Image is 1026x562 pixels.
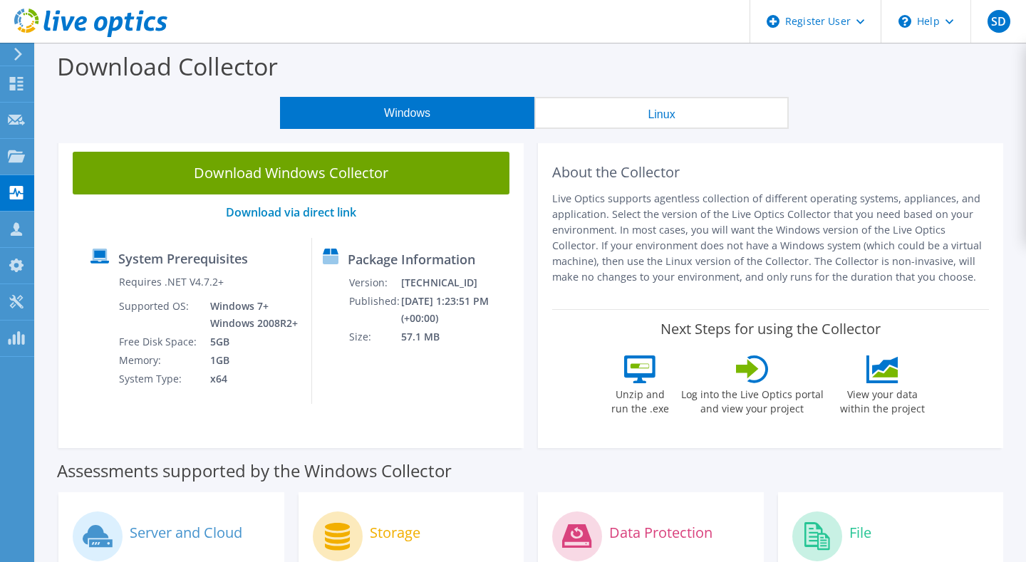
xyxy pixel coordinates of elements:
[57,464,452,478] label: Assessments supported by the Windows Collector
[552,191,989,285] p: Live Optics supports agentless collection of different operating systems, appliances, and applica...
[831,383,934,416] label: View your data within the project
[348,292,400,328] td: Published:
[118,351,199,370] td: Memory:
[280,97,534,129] button: Windows
[534,97,789,129] button: Linux
[348,274,400,292] td: Version:
[130,526,242,540] label: Server and Cloud
[400,328,517,346] td: 57.1 MB
[348,328,400,346] td: Size:
[119,275,224,289] label: Requires .NET V4.7.2+
[609,526,712,540] label: Data Protection
[73,152,509,194] a: Download Windows Collector
[118,370,199,388] td: System Type:
[898,15,911,28] svg: \n
[226,204,356,220] a: Download via direct link
[660,321,881,338] label: Next Steps for using the Collector
[199,333,301,351] td: 5GB
[199,351,301,370] td: 1GB
[118,251,248,266] label: System Prerequisites
[552,164,989,181] h2: About the Collector
[348,252,475,266] label: Package Information
[57,50,278,83] label: Download Collector
[199,297,301,333] td: Windows 7+ Windows 2008R2+
[118,333,199,351] td: Free Disk Space:
[199,370,301,388] td: x64
[680,383,824,416] label: Log into the Live Optics portal and view your project
[370,526,420,540] label: Storage
[118,297,199,333] td: Supported OS:
[988,10,1010,33] span: SD
[849,526,871,540] label: File
[400,292,517,328] td: [DATE] 1:23:51 PM (+00:00)
[400,274,517,292] td: [TECHNICAL_ID]
[608,383,673,416] label: Unzip and run the .exe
